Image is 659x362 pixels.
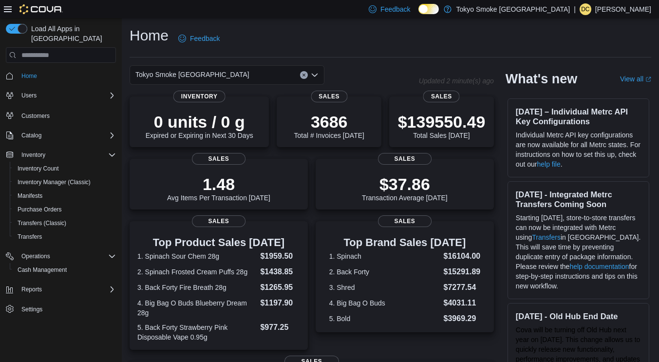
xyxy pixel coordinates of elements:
p: [PERSON_NAME] [595,3,651,15]
button: Catalog [2,129,120,142]
span: Settings [18,303,116,315]
div: Denika Corrigal [580,3,591,15]
span: Manifests [14,190,116,202]
button: Reports [18,284,46,295]
span: Catalog [18,130,116,141]
dt: 2. Back Forty [329,267,440,277]
a: Customers [18,110,54,122]
span: Sales [192,215,245,227]
span: Tokyo Smoke [GEOGRAPHIC_DATA] [135,69,249,80]
h3: [DATE] - Integrated Metrc Transfers Coming Soon [516,190,641,209]
dd: $1197.90 [260,297,300,309]
span: Transfers (Classic) [18,219,66,227]
dt: 3. Back Forty Fire Breath 28g [137,283,256,292]
button: Open list of options [311,71,319,79]
span: Load All Apps in [GEOGRAPHIC_DATA] [27,24,116,43]
p: Individual Metrc API key configurations are now available for all Metrc states. For instructions ... [516,130,641,169]
button: Cash Management [10,263,120,277]
p: 1.48 [167,174,270,194]
span: Inventory [21,151,45,159]
span: Catalog [21,132,41,139]
span: Home [18,70,116,82]
button: Operations [18,250,54,262]
span: Reports [18,284,116,295]
span: Sales [378,215,432,227]
p: | [574,3,576,15]
div: Expired or Expiring in Next 30 Days [146,112,253,139]
span: Dark Mode [418,14,419,15]
a: help file [537,160,560,168]
button: Customers [2,108,120,122]
span: Feedback [380,4,410,14]
dd: $15291.89 [444,266,481,278]
p: 3686 [294,112,364,132]
span: Sales [378,153,432,165]
a: Home [18,70,41,82]
span: Sales [311,91,347,102]
span: Users [21,92,37,99]
span: Transfers [18,233,42,241]
span: Customers [18,109,116,121]
dt: 3. Shred [329,283,440,292]
dd: $3969.29 [444,313,481,324]
p: Starting [DATE], store-to-store transfers can now be integrated with Metrc using in [GEOGRAPHIC_D... [516,213,641,291]
span: Reports [21,286,42,293]
span: Inventory [18,149,116,161]
a: Transfers (Classic) [14,217,70,229]
button: Transfers (Classic) [10,216,120,230]
p: $139550.49 [398,112,486,132]
h3: [DATE] – Individual Metrc API Key Configurations [516,107,641,126]
a: Purchase Orders [14,204,66,215]
h3: [DATE] - Old Hub End Date [516,311,641,321]
a: Manifests [14,190,46,202]
dt: 5. Back Forty Strawberry Pink Disposable Vape 0.95g [137,323,256,342]
span: Manifests [18,192,42,200]
dd: $977.25 [260,322,300,333]
div: Transaction Average [DATE] [362,174,448,202]
h2: What's new [506,71,577,87]
a: Transfers [532,233,561,241]
button: Transfers [10,230,120,244]
p: Updated 2 minute(s) ago [419,77,494,85]
span: Cash Management [18,266,67,274]
button: Reports [2,283,120,296]
span: Transfers (Classic) [14,217,116,229]
button: Clear input [300,71,308,79]
dt: 1. Spinach [329,251,440,261]
span: Customers [21,112,50,120]
dt: 1. Spinach Sour Chem 28g [137,251,256,261]
h1: Home [130,26,169,45]
span: Inventory Count [14,163,116,174]
div: Avg Items Per Transaction [DATE] [167,174,270,202]
span: Cash Management [14,264,116,276]
a: Cash Management [14,264,71,276]
h3: Top Product Sales [DATE] [137,237,300,248]
dd: $1438.85 [260,266,300,278]
button: Inventory [2,148,120,162]
span: Settings [21,305,42,313]
p: Tokyo Smoke [GEOGRAPHIC_DATA] [456,3,570,15]
nav: Complex example [6,65,116,342]
span: Inventory [173,91,226,102]
button: Home [2,69,120,83]
button: Manifests [10,189,120,203]
a: help documentation [569,263,629,270]
dt: 2. Spinach Frosted Cream Puffs 28g [137,267,256,277]
p: 0 units / 0 g [146,112,253,132]
span: Feedback [190,34,220,43]
a: Inventory Count [14,163,63,174]
button: Operations [2,249,120,263]
a: Transfers [14,231,46,243]
dt: 5. Bold [329,314,440,324]
dd: $4031.11 [444,297,481,309]
span: Sales [192,153,245,165]
span: Inventory Manager (Classic) [14,176,116,188]
dd: $1265.95 [260,282,300,293]
button: Inventory [18,149,49,161]
span: Inventory Count [18,165,59,172]
dt: 4. Big Bag O Buds [329,298,440,308]
dd: $7277.54 [444,282,481,293]
span: Purchase Orders [18,206,62,213]
a: Settings [18,304,46,315]
dt: 4. Big Bag O Buds Blueberry Dream 28g [137,298,256,318]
